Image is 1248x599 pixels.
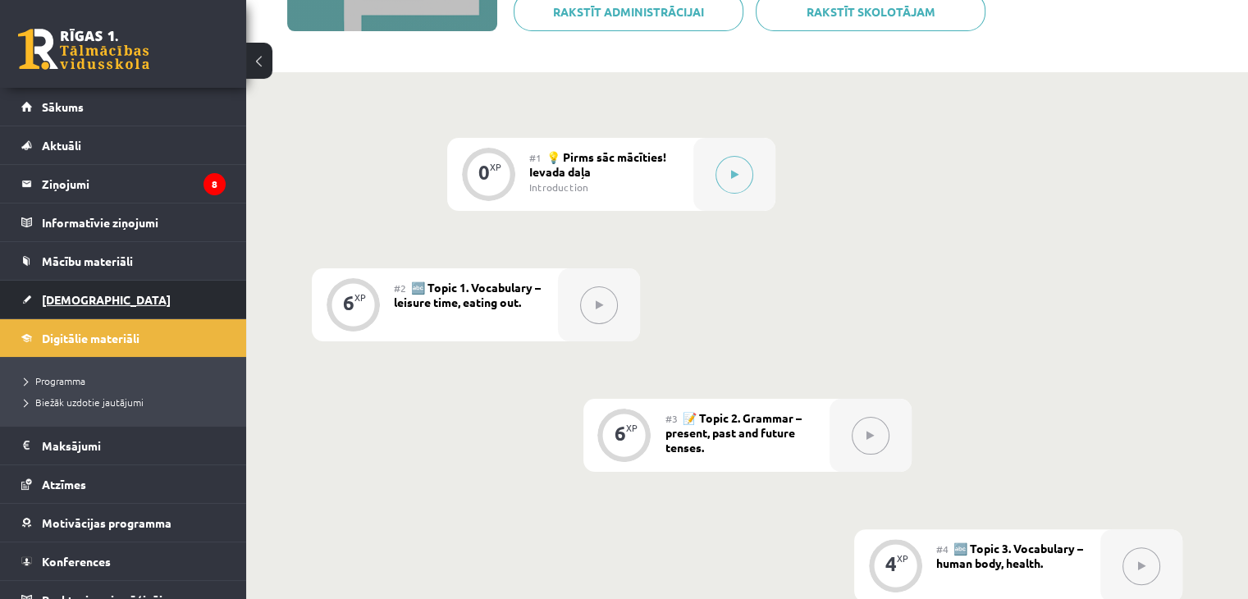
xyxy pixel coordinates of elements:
[21,465,226,503] a: Atzīmes
[25,374,85,387] span: Programma
[25,373,230,388] a: Programma
[42,254,133,268] span: Mācību materiāli
[21,242,226,280] a: Mācību materiāli
[42,99,84,114] span: Sākums
[936,541,1083,570] span: 🔤 Topic 3. Vocabulary – human body, health.
[42,515,171,530] span: Motivācijas programma
[18,29,149,70] a: Rīgas 1. Tālmācības vidusskola
[21,542,226,580] a: Konferences
[626,423,638,432] div: XP
[21,203,226,241] a: Informatīvie ziņojumi
[21,165,226,203] a: Ziņojumi8
[203,173,226,195] i: 8
[529,151,542,164] span: #1
[885,556,897,571] div: 4
[490,162,501,171] div: XP
[21,281,226,318] a: [DEMOGRAPHIC_DATA]
[21,126,226,164] a: Aktuāli
[529,180,681,194] div: Introduction
[343,295,354,310] div: 6
[394,280,541,309] span: 🔤 Topic 1. Vocabulary – leisure time, eating out.
[615,426,626,441] div: 6
[42,427,226,464] legend: Maksājumi
[42,138,81,153] span: Aktuāli
[21,427,226,464] a: Maksājumi
[42,203,226,241] legend: Informatīvie ziņojumi
[25,396,144,409] span: Biežāk uzdotie jautājumi
[42,331,139,345] span: Digitālie materiāli
[529,149,666,179] span: 💡 Pirms sāc mācīties! Ievada daļa
[21,504,226,542] a: Motivācijas programma
[897,554,908,563] div: XP
[665,412,678,425] span: #3
[42,292,171,307] span: [DEMOGRAPHIC_DATA]
[354,293,366,302] div: XP
[478,165,490,180] div: 0
[42,477,86,492] span: Atzīmes
[42,554,111,569] span: Konferences
[936,542,949,556] span: #4
[21,88,226,126] a: Sākums
[42,165,226,203] legend: Ziņojumi
[25,395,230,409] a: Biežāk uzdotie jautājumi
[394,281,406,295] span: #2
[665,410,802,455] span: 📝 Topic 2. Grammar – present, past and future tenses.
[21,319,226,357] a: Digitālie materiāli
